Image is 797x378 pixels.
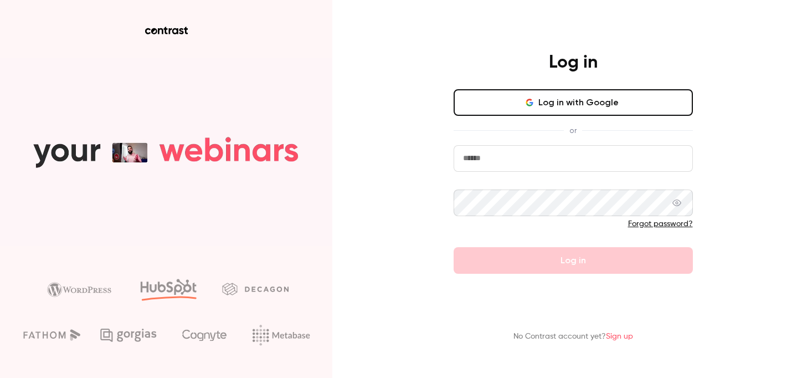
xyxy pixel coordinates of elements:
[628,220,693,228] a: Forgot password?
[549,52,598,74] h4: Log in
[606,333,633,340] a: Sign up
[454,89,693,116] button: Log in with Google
[564,125,582,136] span: or
[222,283,289,295] img: decagon
[513,331,633,343] p: No Contrast account yet?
